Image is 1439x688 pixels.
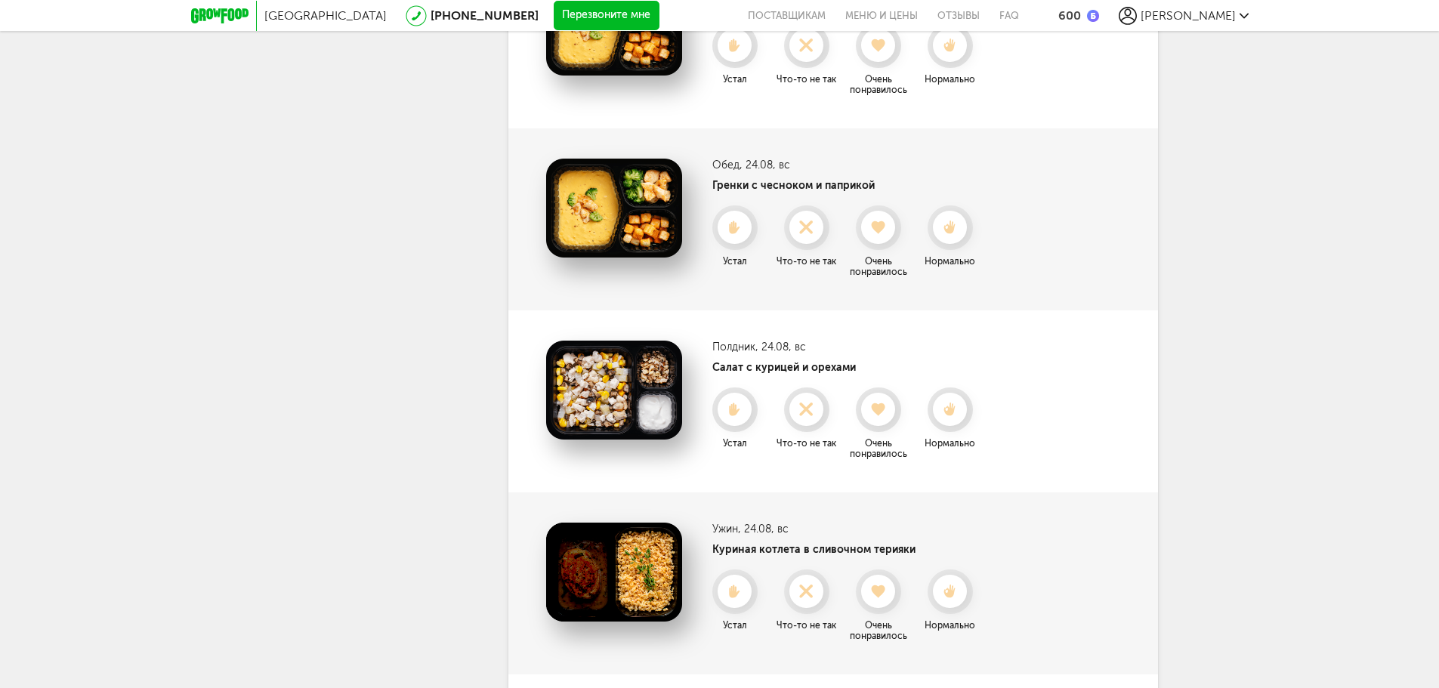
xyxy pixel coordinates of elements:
span: [GEOGRAPHIC_DATA] [264,8,387,23]
div: Что-то не так [773,74,841,85]
img: Салат с курицей и орехами [546,341,682,440]
div: Что-то не так [773,620,841,631]
h4: Салат с курицей и орехами [712,361,984,374]
span: , 24.08, вс [740,159,790,171]
div: Что-то не так [773,438,841,449]
div: Что-то не так [773,256,841,267]
h3: Обед [712,159,984,171]
span: , 24.08, вс [755,341,806,353]
div: Очень понравилось [845,438,912,459]
div: Устал [701,256,769,267]
div: Устал [701,74,769,85]
div: Устал [701,438,769,449]
div: 600 [1058,8,1081,23]
h4: Гренки с чесноком и паприкой [712,179,984,192]
a: [PHONE_NUMBER] [431,8,539,23]
div: Очень понравилось [845,620,912,641]
div: Очень понравилось [845,74,912,95]
button: Перезвоните мне [554,1,659,31]
img: bonus_b.cdccf46.png [1087,10,1099,22]
h3: Ужин [712,523,984,535]
img: Гренки с чесноком и паприкой [546,159,682,258]
span: , 24.08, вс [738,523,789,535]
div: Нормально [916,438,984,449]
h3: Полдник [712,341,984,353]
div: Нормально [916,620,984,631]
h4: Куриная котлета в сливочном терияки [712,543,984,556]
span: [PERSON_NAME] [1141,8,1236,23]
div: Нормально [916,256,984,267]
div: Устал [701,620,769,631]
div: Нормально [916,74,984,85]
div: Очень понравилось [845,256,912,277]
img: Куриная котлета в сливочном терияки [546,523,682,622]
